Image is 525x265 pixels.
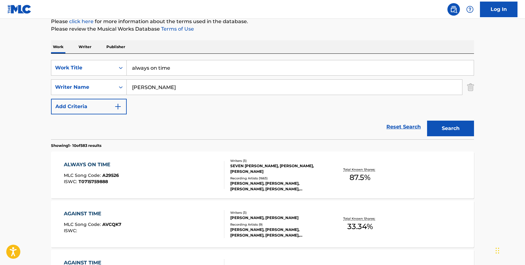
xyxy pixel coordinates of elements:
[347,221,373,232] span: 33.34 %
[349,172,370,183] span: 87.5 %
[51,152,474,198] a: ALWAYS ON TIMEMLC Song Code:A29526ISWC:T0715759888Writers (3)SEVEN [PERSON_NAME], [PERSON_NAME], ...
[55,83,111,91] div: Writer Name
[104,40,127,53] p: Publisher
[64,172,102,178] span: MLC Song Code :
[230,163,325,174] div: SEVEN [PERSON_NAME], [PERSON_NAME], [PERSON_NAME]
[64,161,119,168] div: ALWAYS ON TIME
[467,79,474,95] img: Delete Criterion
[64,228,79,233] span: ISWC :
[102,222,121,227] span: AVCQK7
[64,210,121,217] div: AGAINST TIME
[51,143,101,148] p: Showing 1 - 10 of 583 results
[77,40,93,53] p: Writer
[230,181,325,192] div: [PERSON_NAME], [PERSON_NAME], [PERSON_NAME], [PERSON_NAME], [PERSON_NAME], [PERSON_NAME]|[PERSON_...
[343,216,377,221] p: Total Known Shares:
[160,26,194,32] a: Terms of Use
[64,222,102,227] span: MLC Song Code :
[230,210,325,215] div: Writers ( 3 )
[64,179,79,184] span: ISWC :
[230,222,325,227] div: Recording Artists ( 9 )
[55,64,111,72] div: Work Title
[343,167,377,172] p: Total Known Shares:
[51,60,474,139] form: Search Form
[447,3,460,16] a: Public Search
[114,103,122,110] img: 9d2ae6d4665cec9f34b9.svg
[51,99,127,114] button: Add Criteria
[8,5,32,14] img: MLC Logo
[79,179,108,184] span: T0715759888
[230,158,325,163] div: Writers ( 3 )
[51,40,65,53] p: Work
[230,176,325,181] div: Recording Artists ( 1663 )
[480,2,517,17] a: Log In
[494,235,525,265] iframe: Chat Widget
[427,121,474,136] button: Search
[466,6,474,13] img: help
[51,18,474,25] p: Please for more information about the terms used in the database.
[102,172,119,178] span: A29526
[383,120,424,134] a: Reset Search
[51,25,474,33] p: Please review the Musical Works Database
[464,3,476,16] div: Help
[230,215,325,221] div: [PERSON_NAME], [PERSON_NAME]
[230,227,325,238] div: [PERSON_NAME], [PERSON_NAME], [PERSON_NAME], [PERSON_NAME], [PERSON_NAME]
[51,201,474,247] a: AGAINST TIMEMLC Song Code:AVCQK7ISWC:Writers (3)[PERSON_NAME], [PERSON_NAME]Recording Artists (9)...
[450,6,457,13] img: search
[69,18,94,24] a: click here
[496,241,499,260] div: Drag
